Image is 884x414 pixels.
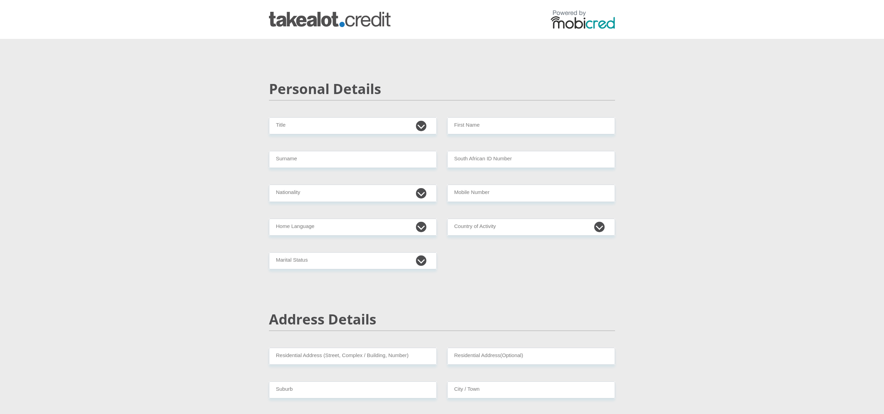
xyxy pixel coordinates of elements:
input: Valid residential address [269,348,437,365]
img: takealot_credit logo [269,12,391,27]
input: ID Number [447,151,615,168]
img: powered by mobicred logo [551,10,615,29]
input: City [447,381,615,398]
input: Address line 2 (Optional) [447,348,615,365]
input: Surname [269,151,437,168]
h2: Address Details [269,311,615,328]
input: Suburb [269,381,437,398]
h2: Personal Details [269,81,615,97]
input: Contact Number [447,185,615,202]
input: First Name [447,117,615,134]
